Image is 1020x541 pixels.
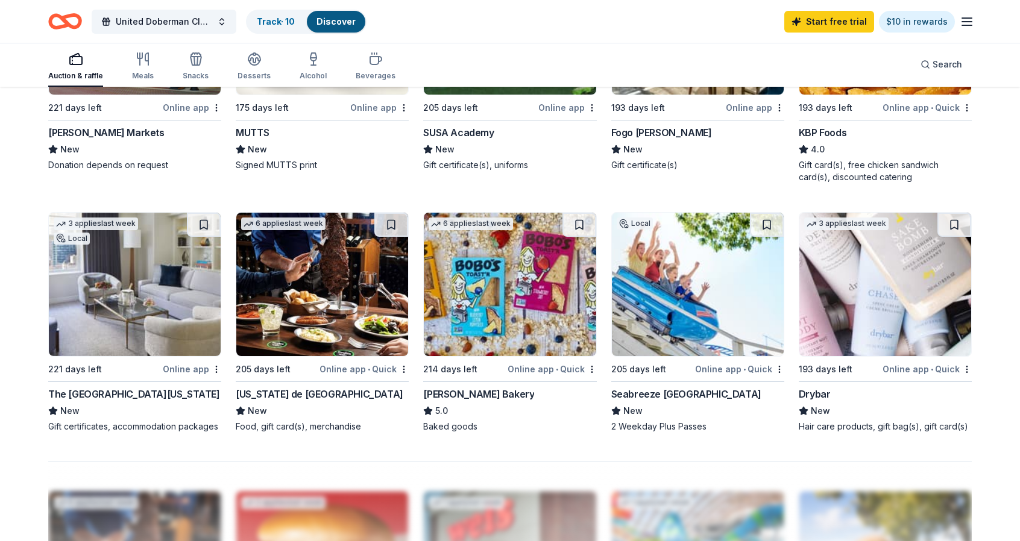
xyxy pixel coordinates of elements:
div: 175 days left [236,101,289,115]
div: Online app Quick [695,361,784,377]
span: United Doberman Club Nationals 2026 [116,14,212,29]
div: 221 days left [48,362,102,377]
a: Image for Seabreeze Amusement ParkLocal205 days leftOnline app•QuickSeabreeze [GEOGRAPHIC_DATA]Ne... [611,212,784,433]
div: Seabreeze [GEOGRAPHIC_DATA] [611,387,761,401]
div: 205 days left [236,362,291,377]
a: Image for The Peninsula New York3 applieslast weekLocal221 days leftOnline appThe [GEOGRAPHIC_DAT... [48,212,221,433]
div: The [GEOGRAPHIC_DATA][US_STATE] [48,387,220,401]
a: Home [48,7,82,36]
div: 214 days left [423,362,477,377]
div: 3 applies last week [804,217,889,230]
div: Alcohol [300,71,327,81]
div: 193 days left [799,101,852,115]
img: Image for Drybar [799,213,971,356]
span: • [368,364,370,374]
img: Image for Bobo's Bakery [424,213,596,356]
div: Gift certificate(s), uniforms [423,159,596,171]
span: New [435,142,455,157]
a: Image for Texas de Brazil6 applieslast week205 days leftOnline app•Quick[US_STATE] de [GEOGRAPHIC... [236,212,409,433]
div: Donation depends on request [48,159,221,171]
div: 2 Weekday Plus Passes [611,421,784,433]
div: Auction & raffle [48,71,103,81]
div: Snacks [183,71,209,81]
div: MUTTS [236,125,269,140]
div: 221 days left [48,101,102,115]
div: Gift certificates, accommodation packages [48,421,221,433]
div: Online app [538,100,597,115]
button: United Doberman Club Nationals 2026 [92,10,236,34]
span: • [743,364,746,374]
a: Image for Bobo's Bakery6 applieslast week214 days leftOnline app•Quick[PERSON_NAME] Bakery5.0Bake... [423,212,596,433]
button: Alcohol [300,47,327,87]
span: New [623,142,643,157]
div: Food, gift card(s), merchandise [236,421,409,433]
button: Search [911,52,972,77]
button: Meals [132,47,154,87]
div: SUSA Academy [423,125,494,140]
div: 205 days left [423,101,478,115]
div: Fogo [PERSON_NAME] [611,125,712,140]
div: Gift certificate(s) [611,159,784,171]
div: 205 days left [611,362,666,377]
div: 3 applies last week [54,217,138,230]
button: Track· 10Discover [246,10,367,34]
a: Track· 10 [257,16,295,27]
button: Desserts [238,47,271,87]
div: Online app Quick [508,361,597,377]
span: New [60,142,80,157]
div: Online app Quick [883,361,972,377]
div: Online app [163,361,221,377]
div: 6 applies last week [429,217,513,230]
img: Image for Seabreeze Amusement Park [612,213,784,356]
img: Image for Texas de Brazil [236,213,408,356]
a: Discover [316,16,356,27]
span: • [556,364,558,374]
div: Signed MUTTS print [236,159,409,171]
span: 4.0 [811,142,825,157]
a: $10 in rewards [879,11,955,33]
span: New [623,404,643,418]
span: Search [933,57,962,72]
a: Image for Drybar3 applieslast week193 days leftOnline app•QuickDrybarNewHair care products, gift ... [799,212,972,433]
div: Online app Quick [883,100,972,115]
div: 6 applies last week [241,217,326,230]
div: Online app [350,100,409,115]
div: Local [617,217,653,230]
div: [US_STATE] de [GEOGRAPHIC_DATA] [236,387,403,401]
div: Online app [726,100,784,115]
span: New [248,404,267,418]
div: KBP Foods [799,125,846,140]
button: Auction & raffle [48,47,103,87]
span: • [931,364,933,374]
span: New [60,404,80,418]
div: Desserts [238,71,271,81]
div: 193 days left [799,362,852,377]
div: Beverages [356,71,395,81]
button: Snacks [183,47,209,87]
span: New [248,142,267,157]
div: [PERSON_NAME] Markets [48,125,165,140]
a: Start free trial [784,11,874,33]
div: Online app Quick [320,361,409,377]
div: 193 days left [611,101,665,115]
div: Hair care products, gift bag(s), gift card(s) [799,421,972,433]
span: 5.0 [435,404,448,418]
div: Drybar [799,387,831,401]
div: Local [54,233,90,245]
div: [PERSON_NAME] Bakery [423,387,534,401]
div: Gift card(s), free chicken sandwich card(s), discounted catering [799,159,972,183]
span: New [811,404,830,418]
span: • [931,103,933,113]
div: Online app [163,100,221,115]
img: Image for The Peninsula New York [49,213,221,356]
button: Beverages [356,47,395,87]
div: Meals [132,71,154,81]
div: Baked goods [423,421,596,433]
